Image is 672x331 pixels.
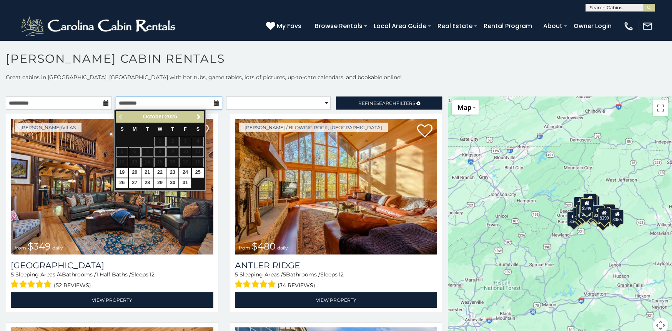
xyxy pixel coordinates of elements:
[133,126,137,132] span: Monday
[158,126,162,132] span: Wednesday
[194,112,203,121] a: Next
[579,204,592,219] div: $225
[278,280,315,290] span: (34 reviews)
[602,204,615,219] div: $930
[417,123,432,140] a: Add to favorites
[584,206,597,221] div: $315
[239,245,250,251] span: from
[141,168,153,178] a: 21
[452,100,479,115] button: Change map style
[52,245,63,251] span: daily
[434,19,476,33] a: Real Estate
[11,119,213,254] img: Diamond Creek Lodge
[235,271,238,278] span: 5
[171,126,174,132] span: Thursday
[570,19,615,33] a: Owner Login
[457,103,471,111] span: Map
[376,100,396,106] span: Search
[252,241,276,252] span: $480
[623,21,634,32] img: phone-regular-white.png
[54,280,91,290] span: (52 reviews)
[235,271,437,290] div: Sleeping Areas / Bathrooms / Sleeps:
[235,292,437,308] a: View Property
[196,114,202,120] span: Next
[143,113,164,120] span: October
[567,211,580,226] div: $375
[129,168,141,178] a: 20
[283,271,286,278] span: 5
[266,21,303,31] a: My Favs
[15,123,82,132] a: [PERSON_NAME]/Vilas
[642,21,653,32] img: mail-regular-white.png
[179,168,191,178] a: 24
[11,292,213,308] a: View Property
[11,260,213,271] a: [GEOGRAPHIC_DATA]
[336,96,442,110] a: RefineSearchFilters
[235,119,437,254] img: Antler Ridge
[11,271,213,290] div: Sleeping Areas / Bathrooms / Sleeps:
[120,126,123,132] span: Sunday
[480,19,536,33] a: Rental Program
[573,207,586,221] div: $325
[277,245,288,251] span: daily
[141,178,153,188] a: 28
[184,126,187,132] span: Friday
[146,126,149,132] span: Tuesday
[129,178,141,188] a: 27
[166,168,178,178] a: 23
[11,271,14,278] span: 5
[116,178,128,188] a: 26
[165,113,177,120] span: 2025
[96,271,131,278] span: 1 Half Baths /
[11,260,213,271] h3: Diamond Creek Lodge
[358,100,415,106] span: Refine Filters
[311,19,366,33] a: Browse Rentals
[597,208,610,223] div: $299
[339,271,344,278] span: 12
[116,168,128,178] a: 19
[19,15,179,38] img: White-1-2.png
[235,260,437,271] a: Antler Ridge
[576,206,589,220] div: $395
[196,126,200,132] span: Saturday
[277,21,301,31] span: My Favs
[580,198,593,213] div: $349
[150,271,155,278] span: 12
[539,19,566,33] a: About
[574,197,587,211] div: $635
[585,195,598,209] div: $255
[15,245,26,251] span: from
[166,178,178,188] a: 30
[591,205,604,220] div: $380
[58,271,62,278] span: 4
[653,100,668,116] button: Toggle fullscreen view
[28,241,51,252] span: $349
[235,119,437,254] a: Antler Ridge from $480 daily
[370,19,430,33] a: Local Area Guide
[154,178,166,188] a: 29
[11,119,213,254] a: Diamond Creek Lodge from $349 daily
[179,178,191,188] a: 31
[154,168,166,178] a: 22
[239,123,388,132] a: [PERSON_NAME] / Blowing Rock, [GEOGRAPHIC_DATA]
[192,168,204,178] a: 25
[596,212,609,227] div: $350
[610,210,624,224] div: $355
[583,193,596,208] div: $320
